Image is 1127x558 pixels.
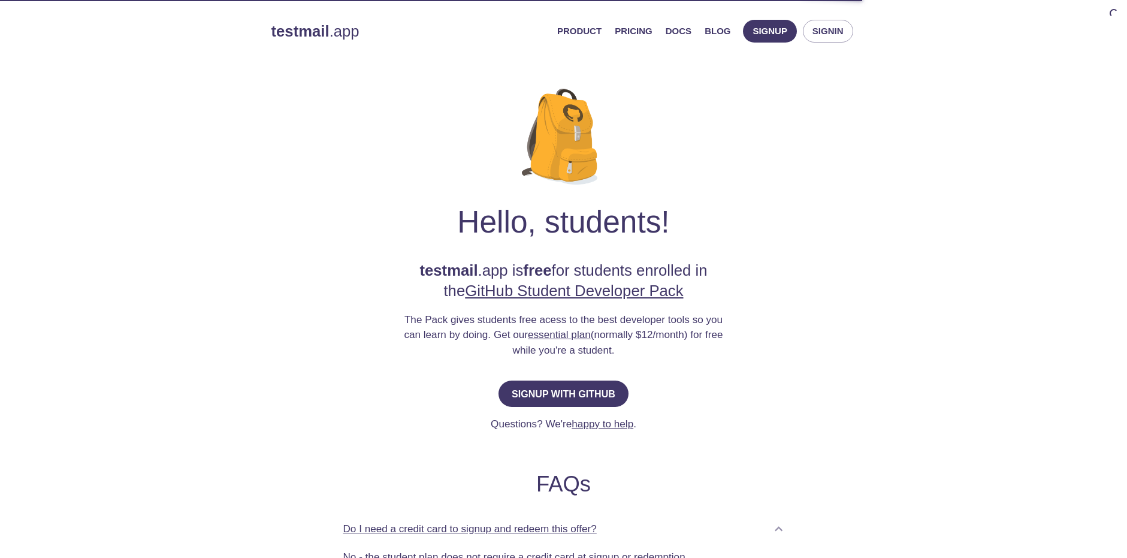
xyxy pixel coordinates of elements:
button: Signin [803,20,853,43]
img: github-student-backpack.png [522,89,605,185]
strong: testmail [419,262,478,279]
a: Product [557,23,602,39]
h2: FAQs [334,471,794,498]
div: Do I need a credit card to signup and redeem this offer? [334,512,794,545]
button: Signup with GitHub [498,381,629,407]
span: Signup with GitHub [512,385,615,402]
a: Pricing [615,23,652,39]
h3: Questions? We're . [491,417,636,432]
button: Signup [743,20,797,43]
a: GitHub Student Developer Pack [465,282,683,299]
a: essential plan [528,328,591,340]
h1: Hello, students! [457,204,669,240]
span: Signup [753,23,787,39]
span: Signin [812,23,844,39]
a: happy to help [572,418,633,430]
h3: The Pack gives students free acess to the best developer tools so you can learn by doing. Get our... [399,312,729,358]
strong: testmail [271,23,330,40]
a: Blog [705,23,730,39]
a: Docs [666,23,691,39]
a: testmail.app [271,21,548,41]
h2: .app is for students enrolled in the [399,260,729,301]
p: Do I need a credit card to signup and redeem this offer? [343,521,597,537]
strong: free [523,262,551,279]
